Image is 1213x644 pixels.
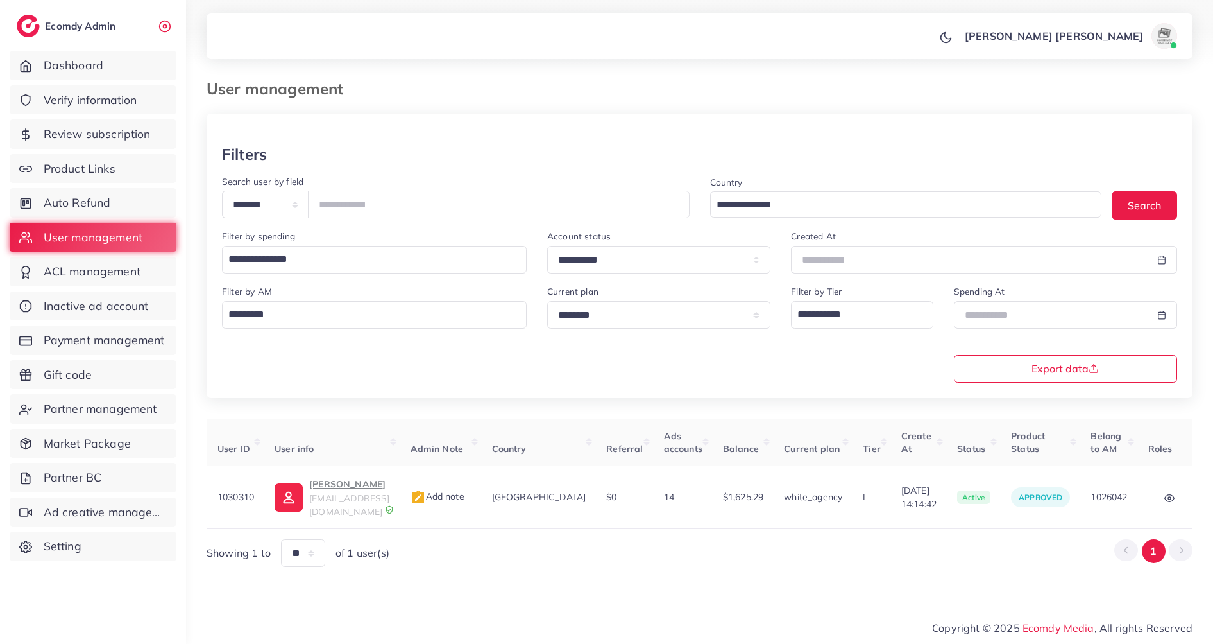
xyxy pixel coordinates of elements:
[664,430,702,455] span: Ads accounts
[411,491,464,502] span: Add note
[224,248,510,270] input: Search for option
[1019,492,1062,502] span: approved
[44,298,149,315] span: Inactive ad account
[10,292,176,321] a: Inactive ad account
[957,443,985,455] span: Status
[224,304,510,326] input: Search for option
[784,491,842,503] span: white_agency
[222,145,267,164] h3: Filters
[44,161,115,177] span: Product Links
[10,326,176,355] a: Payment management
[954,285,1005,298] label: Spending At
[664,491,674,503] span: 14
[44,435,131,452] span: Market Package
[10,51,176,80] a: Dashboard
[793,304,917,326] input: Search for option
[492,491,586,503] span: [GEOGRAPHIC_DATA]
[10,188,176,218] a: Auto Refund
[222,230,295,243] label: Filter by spending
[10,360,176,390] a: Gift code
[712,195,1085,215] input: Search for option
[45,20,119,32] h2: Ecomdy Admin
[1090,430,1121,455] span: Belong to AM
[1148,443,1173,455] span: Roles
[606,443,643,455] span: Referral
[222,301,527,329] div: Search for option
[309,492,389,517] span: [EMAIL_ADDRESS][DOMAIN_NAME]
[335,546,389,561] span: of 1 user(s)
[217,443,250,455] span: User ID
[10,223,176,252] a: User management
[791,230,836,243] label: Created At
[863,443,881,455] span: Tier
[207,546,271,561] span: Showing 1 to
[710,191,1102,218] div: Search for option
[932,620,1192,636] span: Copyright © 2025
[275,476,389,518] a: [PERSON_NAME][EMAIL_ADDRESS][DOMAIN_NAME]
[954,355,1177,383] button: Export data
[10,119,176,149] a: Review subscription
[965,28,1143,44] p: [PERSON_NAME] [PERSON_NAME]
[1142,539,1166,563] button: Go to page 1
[10,257,176,286] a: ACL management
[10,394,176,424] a: Partner management
[44,332,165,349] span: Payment management
[44,263,140,280] span: ACL management
[44,401,157,417] span: Partner management
[723,491,763,503] span: $1,625.29
[10,85,176,115] a: Verify information
[547,230,611,243] label: Account status
[385,505,394,514] img: 9CAL8B2pu8EFxCJHYAAAAldEVYdGRhdGU6Y3JlYXRlADIwMjItMTItMDlUMDQ6NTg6MzkrMDA6MDBXSlgLAAAAJXRFWHRkYXR...
[791,301,933,329] div: Search for option
[44,57,103,74] span: Dashboard
[207,80,353,98] h3: User management
[44,538,81,555] span: Setting
[411,490,426,505] img: admin_note.cdd0b510.svg
[44,504,167,521] span: Ad creative management
[958,23,1182,49] a: [PERSON_NAME] [PERSON_NAME]avatar
[275,483,303,512] img: ic-user-info.36bf1079.svg
[44,229,142,246] span: User management
[44,367,92,383] span: Gift code
[309,476,389,492] p: [PERSON_NAME]
[10,463,176,492] a: Partner BC
[1151,23,1177,49] img: avatar
[1022,622,1094,634] a: Ecomdy Media
[10,498,176,527] a: Ad creative management
[1094,620,1192,636] span: , All rights Reserved
[710,176,743,189] label: Country
[791,285,842,298] label: Filter by Tier
[957,491,990,505] span: active
[17,15,119,37] a: logoEcomdy Admin
[44,92,137,109] span: Verify information
[10,154,176,184] a: Product Links
[547,285,598,298] label: Current plan
[492,443,527,455] span: Country
[411,443,464,455] span: Admin Note
[1114,539,1192,563] ul: Pagination
[10,429,176,458] a: Market Package
[222,175,303,188] label: Search user by field
[44,469,102,486] span: Partner BC
[784,443,840,455] span: Current plan
[10,532,176,561] a: Setting
[1031,363,1099,374] span: Export data
[44,126,151,143] span: Review subscription
[901,430,931,455] span: Create At
[222,285,272,298] label: Filter by AM
[17,15,40,37] img: logo
[1112,191,1177,219] button: Search
[1011,430,1045,455] span: Product Status
[723,443,759,455] span: Balance
[44,195,111,211] span: Auto Refund
[606,491,616,503] span: $0
[1090,491,1127,503] span: 1026042
[275,443,314,455] span: User info
[863,491,865,503] span: I
[222,246,527,274] div: Search for option
[217,491,254,503] span: 1030310
[901,484,937,510] span: [DATE] 14:14:42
